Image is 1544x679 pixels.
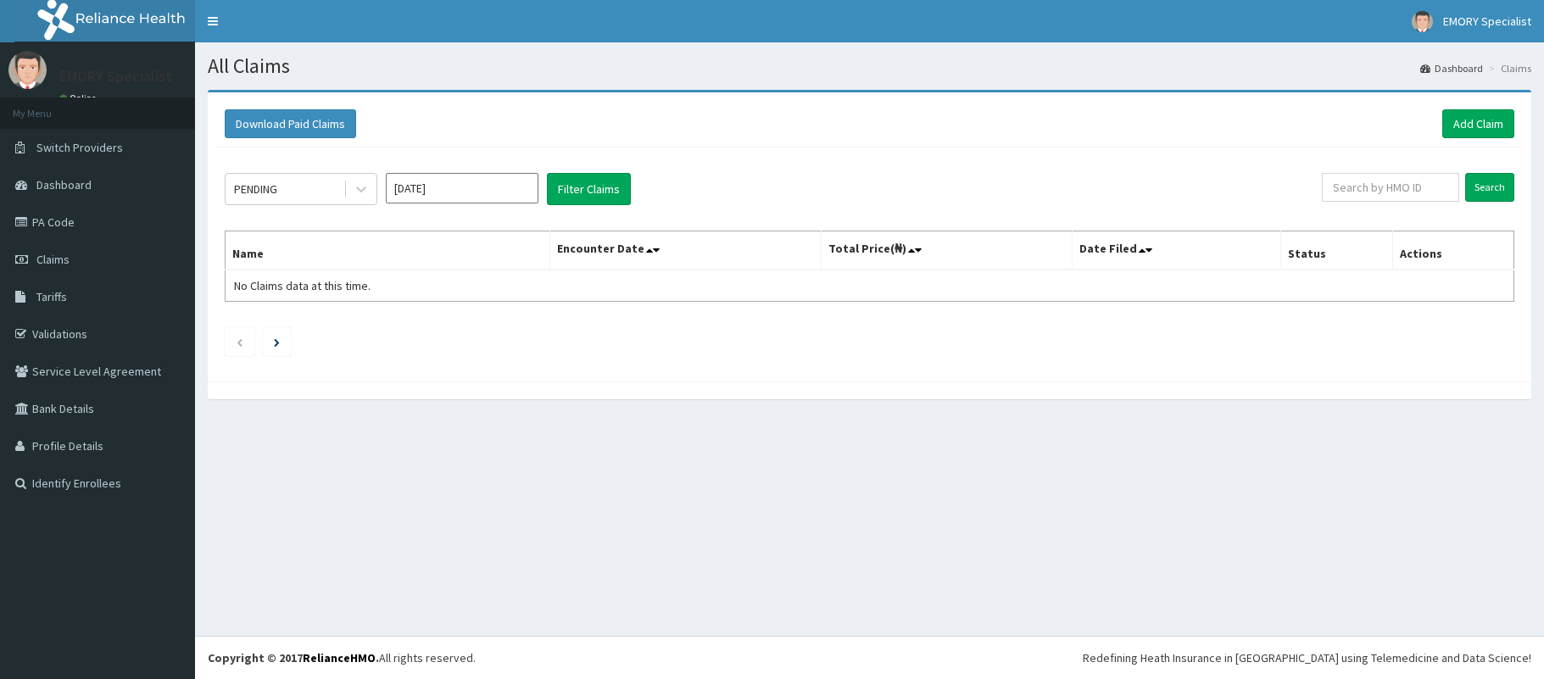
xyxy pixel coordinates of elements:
a: Add Claim [1442,109,1514,138]
span: EMORY Specialist [1443,14,1531,29]
a: Previous page [236,334,243,349]
input: Search by HMO ID [1322,173,1459,202]
th: Name [226,231,550,270]
span: Switch Providers [36,140,123,155]
th: Encounter Date [549,231,821,270]
span: No Claims data at this time. [234,278,371,293]
span: Tariffs [36,289,67,304]
footer: All rights reserved. [195,636,1544,679]
div: PENDING [234,181,277,198]
a: Next page [274,334,280,349]
span: Claims [36,252,70,267]
h1: All Claims [208,55,1531,77]
li: Claims [1485,61,1531,75]
a: Online [59,92,100,104]
img: User Image [1412,11,1433,32]
th: Total Price(₦) [821,231,1073,270]
strong: Copyright © 2017 . [208,650,379,665]
span: Dashboard [36,177,92,192]
p: EMORY Specialist [59,69,172,84]
img: User Image [8,51,47,89]
button: Download Paid Claims [225,109,356,138]
button: Filter Claims [547,173,631,205]
th: Actions [1393,231,1514,270]
input: Select Month and Year [386,173,538,203]
a: Dashboard [1420,61,1483,75]
th: Status [1280,231,1392,270]
div: Redefining Heath Insurance in [GEOGRAPHIC_DATA] using Telemedicine and Data Science! [1083,649,1531,666]
th: Date Filed [1073,231,1280,270]
input: Search [1465,173,1514,202]
a: RelianceHMO [303,650,376,665]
